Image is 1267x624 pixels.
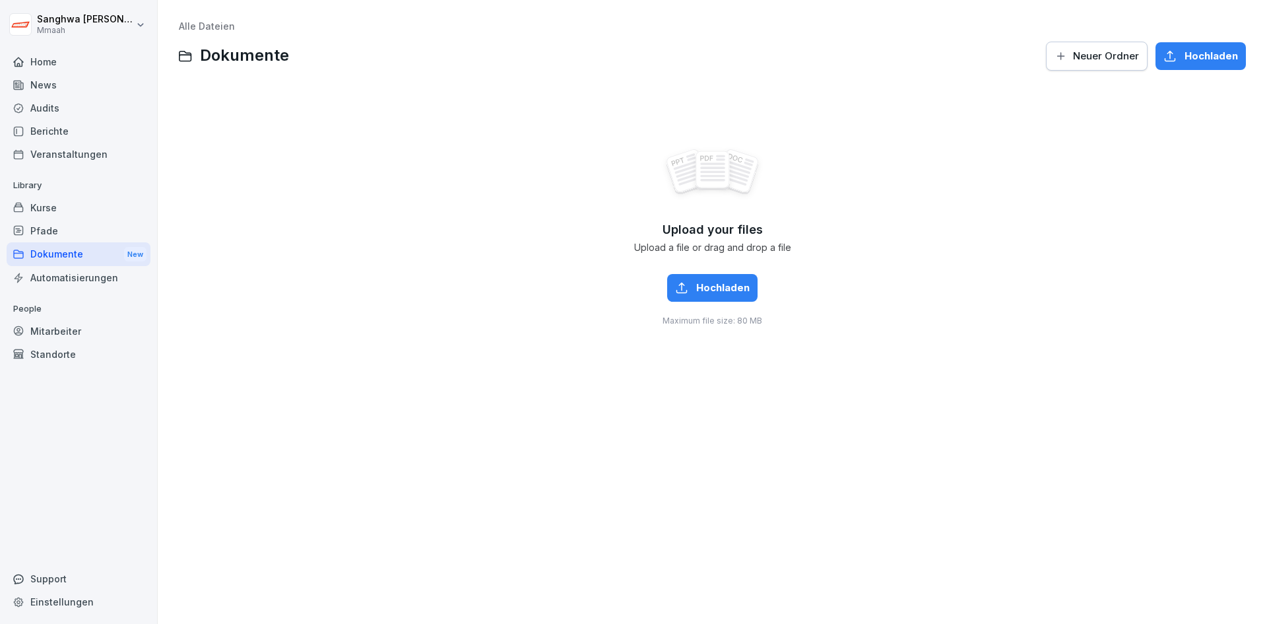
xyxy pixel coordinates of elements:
[37,26,133,35] p: Mmaah
[7,219,150,242] a: Pfade
[663,315,762,327] span: Maximum file size: 80 MB
[1155,42,1246,70] button: Hochladen
[200,46,289,65] span: Dokumente
[179,20,235,32] a: Alle Dateien
[7,143,150,166] a: Veranstaltungen
[7,175,150,196] p: Library
[7,320,150,343] a: Mitarbeiter
[1073,49,1139,63] span: Neuer Ordner
[124,247,146,262] div: New
[7,343,150,366] a: Standorte
[1185,49,1238,63] span: Hochladen
[7,50,150,73] a: Home
[7,73,150,96] a: News
[1046,42,1148,71] button: Neuer Ordner
[7,567,150,590] div: Support
[7,196,150,219] a: Kurse
[667,274,758,302] button: Hochladen
[7,242,150,267] div: Dokumente
[37,14,133,25] p: Sanghwa [PERSON_NAME]
[7,266,150,289] a: Automatisierungen
[634,242,791,254] span: Upload a file or drag and drop a file
[7,96,150,120] a: Audits
[7,298,150,320] p: People
[7,242,150,267] a: DokumenteNew
[663,223,763,237] span: Upload your files
[696,281,750,295] span: Hochladen
[7,120,150,143] a: Berichte
[7,590,150,613] a: Einstellungen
